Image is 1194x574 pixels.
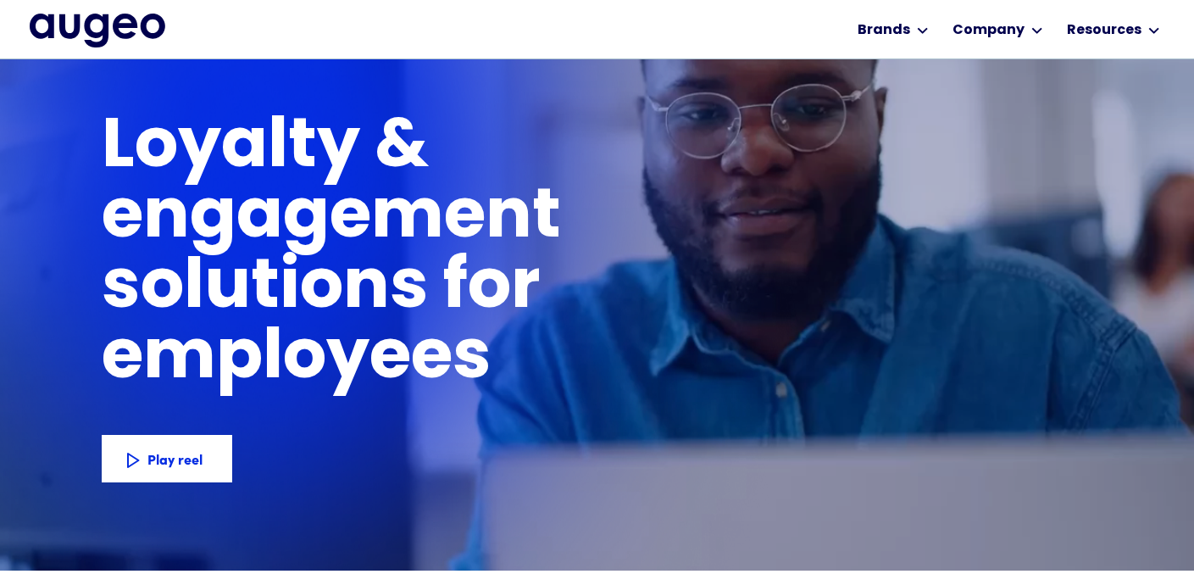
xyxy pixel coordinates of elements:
div: Resources [1067,20,1141,41]
a: home [30,14,165,49]
div: Brands [858,20,910,41]
a: Play reel [102,435,232,482]
div: Company [952,20,1025,41]
h1: employees [102,325,521,395]
h1: Loyalty & engagement solutions for [102,114,834,325]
